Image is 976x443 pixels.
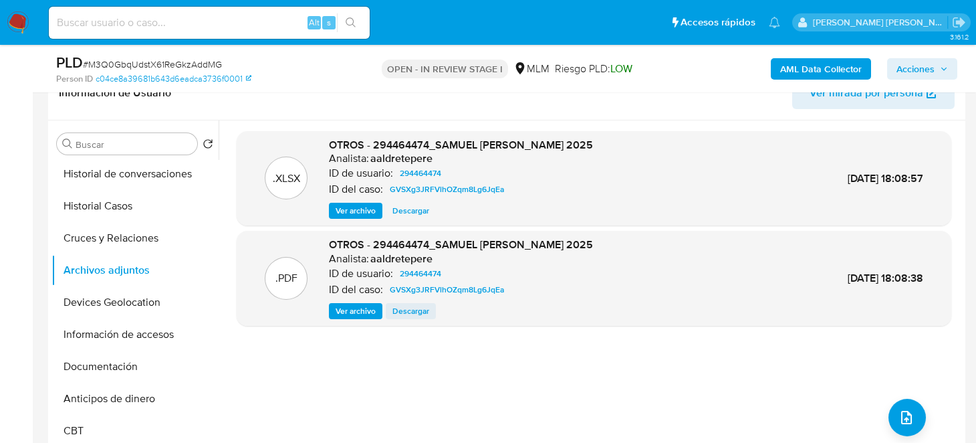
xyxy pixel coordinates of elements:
button: Descargar [386,203,436,219]
a: c04ce8a39681b643d6eadca3736f0001 [96,73,251,85]
span: Descargar [392,204,429,217]
button: Ver mirada por persona [792,77,955,109]
span: LOW [610,61,632,76]
button: AML Data Collector [771,58,871,80]
span: OTROS - 294464474_SAMUEL [PERSON_NAME] 2025 [329,137,593,153]
span: OTROS - 294464474_SAMUEL [PERSON_NAME] 2025 [329,237,593,252]
span: 294464474 [400,266,441,282]
h6: aaldretepere [370,252,433,266]
button: Información de accesos [51,319,219,351]
span: s [327,16,331,29]
input: Buscar [76,139,192,151]
a: Salir [952,15,966,29]
button: Buscar [62,139,73,149]
p: ID del caso: [329,183,383,196]
h1: Información de Usuario [59,86,171,100]
button: Documentación [51,351,219,383]
span: Ver archivo [336,204,376,217]
button: Volver al orden por defecto [203,139,213,153]
span: 294464474 [400,165,441,181]
p: Analista: [329,152,369,165]
a: GVSXg3JRFVlhOZqm8Lg6JqEa [384,282,509,298]
button: Acciones [887,58,957,80]
span: GVSXg3JRFVlhOZqm8Lg6JqEa [390,282,504,298]
button: upload-file [888,399,926,436]
p: ID de usuario: [329,267,393,280]
p: OPEN - IN REVIEW STAGE I [382,60,508,78]
span: [DATE] 18:08:57 [848,171,923,186]
span: Riesgo PLD: [555,62,632,76]
p: Analista: [329,252,369,266]
button: Descargar [386,303,436,319]
h6: aaldretepere [370,152,433,165]
button: Archivos adjuntos [51,254,219,286]
p: ID de usuario: [329,167,393,180]
span: # M3Q0GbqUdstX61ReGkzAddMG [83,58,222,71]
button: Historial de conversaciones [51,158,219,190]
button: search-icon [337,13,364,32]
span: Ver mirada por persona [810,77,923,109]
span: Accesos rápidos [681,15,755,29]
div: MLM [513,62,550,76]
span: Ver archivo [336,304,376,318]
button: Historial Casos [51,190,219,222]
input: Buscar usuario o caso... [49,14,370,31]
span: 3.161.2 [950,31,969,42]
span: [DATE] 18:08:38 [848,270,923,286]
b: Person ID [56,73,93,85]
p: brenda.morenoreyes@mercadolibre.com.mx [813,16,948,29]
p: .PDF [275,271,297,286]
button: Ver archivo [329,203,382,219]
p: .XLSX [273,171,300,186]
a: 294464474 [394,266,447,282]
b: AML Data Collector [780,58,862,80]
span: GVSXg3JRFVlhOZqm8Lg6JqEa [390,181,504,197]
b: PLD [56,52,83,73]
button: Anticipos de dinero [51,383,219,415]
button: Cruces y Relaciones [51,222,219,254]
button: Devices Geolocation [51,286,219,319]
p: ID del caso: [329,283,383,296]
a: 294464474 [394,165,447,181]
span: Descargar [392,304,429,318]
a: Notificaciones [769,17,780,28]
button: Ver archivo [329,303,382,319]
span: Acciones [896,58,935,80]
span: Alt [309,16,320,29]
a: GVSXg3JRFVlhOZqm8Lg6JqEa [384,181,509,197]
